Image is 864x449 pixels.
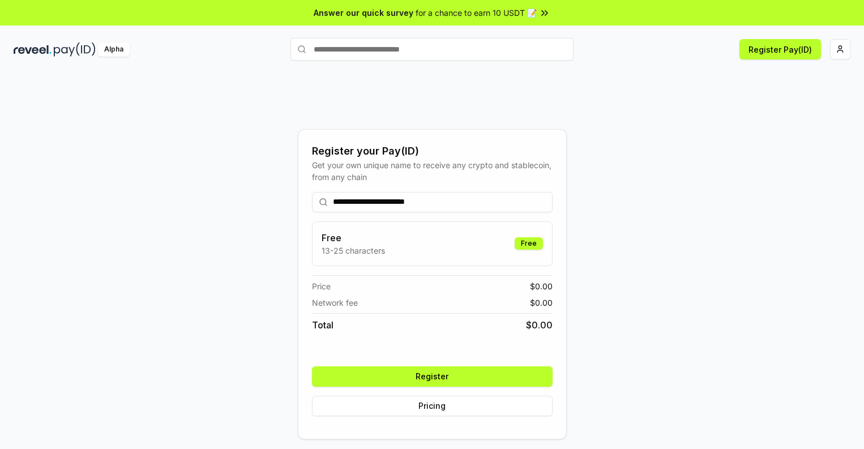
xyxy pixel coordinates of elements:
[312,159,553,183] div: Get your own unique name to receive any crypto and stablecoin, from any chain
[314,7,413,19] span: Answer our quick survey
[312,318,333,332] span: Total
[739,39,821,59] button: Register Pay(ID)
[322,231,385,245] h3: Free
[312,143,553,159] div: Register your Pay(ID)
[98,42,130,57] div: Alpha
[416,7,537,19] span: for a chance to earn 10 USDT 📝
[515,237,543,250] div: Free
[530,297,553,309] span: $ 0.00
[54,42,96,57] img: pay_id
[322,245,385,256] p: 13-25 characters
[14,42,52,57] img: reveel_dark
[312,396,553,416] button: Pricing
[312,297,358,309] span: Network fee
[526,318,553,332] span: $ 0.00
[530,280,553,292] span: $ 0.00
[312,366,553,387] button: Register
[312,280,331,292] span: Price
